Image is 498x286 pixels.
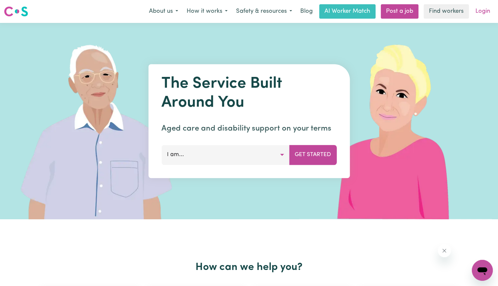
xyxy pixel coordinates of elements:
[381,4,418,19] a: Post a job
[438,244,451,257] iframe: Close message
[161,75,337,112] h1: The Service Built Around You
[182,5,232,18] button: How it works
[232,5,296,18] button: Safety & resources
[4,4,28,19] a: Careseekers logo
[289,145,337,165] button: Get Started
[161,123,337,134] p: Aged care and disability support on your terms
[296,4,317,19] a: Blog
[471,4,494,19] a: Login
[472,260,493,281] iframe: Button to launch messaging window
[4,6,28,17] img: Careseekers logo
[145,5,182,18] button: About us
[4,5,40,10] span: Need any help?
[424,4,469,19] a: Find workers
[161,145,289,165] button: I am...
[37,261,461,274] h2: How can we help you?
[319,4,376,19] a: AI Worker Match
